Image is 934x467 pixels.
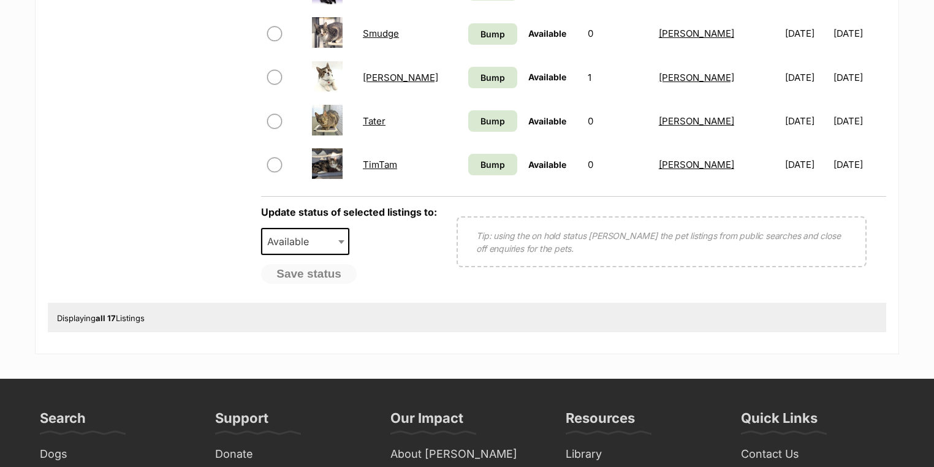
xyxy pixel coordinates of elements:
a: [PERSON_NAME] [659,72,734,83]
span: Available [261,228,349,255]
a: [PERSON_NAME] [659,159,734,170]
span: Displaying Listings [57,313,145,323]
a: Tater [363,115,385,127]
span: Available [528,116,566,126]
span: Available [528,159,566,170]
p: Tip: using the on hold status [PERSON_NAME] the pet listings from public searches and close off e... [476,229,847,255]
span: Available [528,72,566,82]
a: [PERSON_NAME] [659,28,734,39]
td: [DATE] [833,100,885,142]
a: Bump [468,154,517,175]
a: About [PERSON_NAME] [385,445,549,464]
span: Bump [480,71,505,84]
a: [PERSON_NAME] [363,72,438,83]
a: TimTam [363,159,397,170]
span: Bump [480,28,505,40]
a: Bump [468,67,517,88]
a: Contact Us [736,445,899,464]
td: 0 [583,143,653,186]
td: [DATE] [833,56,885,99]
a: Smudge [363,28,399,39]
td: 0 [583,12,653,55]
h3: Our Impact [390,409,463,434]
label: Update status of selected listings to: [261,206,437,218]
td: 1 [583,56,653,99]
h3: Support [215,409,268,434]
a: Library [561,445,724,464]
span: Bump [480,158,505,171]
a: [PERSON_NAME] [659,115,734,127]
td: [DATE] [780,56,832,99]
td: [DATE] [833,12,885,55]
td: [DATE] [780,12,832,55]
td: 0 [583,100,653,142]
span: Available [528,28,566,39]
td: [DATE] [780,100,832,142]
strong: all 17 [96,313,116,323]
td: [DATE] [780,143,832,186]
button: Save status [261,264,357,284]
span: Bump [480,115,505,127]
a: Bump [468,110,517,132]
td: [DATE] [833,143,885,186]
h3: Search [40,409,86,434]
a: Donate [210,445,373,464]
a: Bump [468,23,517,45]
a: Dogs [35,445,198,464]
h3: Quick Links [741,409,818,434]
h3: Resources [566,409,635,434]
span: Available [262,233,321,250]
